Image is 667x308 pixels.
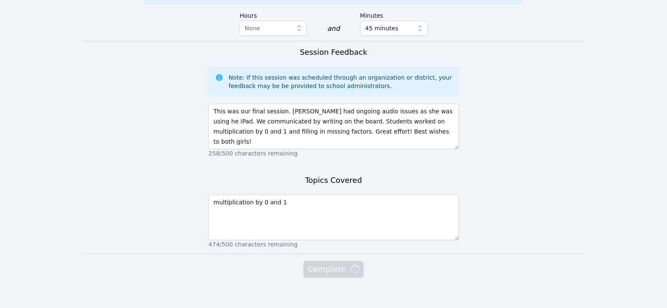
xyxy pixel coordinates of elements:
[229,73,452,90] div: Note: If this session was scheduled through an organization or district, your feedback may be be ...
[308,263,359,275] span: Complete
[305,174,362,186] h3: Topics Covered
[300,46,367,58] h3: Session Feedback
[208,195,458,240] textarea: multiplication by 0 and 1
[327,24,340,34] div: and
[208,149,458,158] p: 258/500 characters remaining
[239,21,307,36] button: None
[208,240,458,249] p: 474/500 characters remaining
[244,25,260,32] span: None
[360,8,428,21] label: Minutes
[365,23,399,33] span: 45 minutes
[303,261,363,278] button: Complete
[360,21,428,36] button: 45 minutes
[239,8,307,21] label: Hours
[208,104,458,149] textarea: This was our final session. [PERSON_NAME] had ongoing audio issues as she was using he iPad. We c...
